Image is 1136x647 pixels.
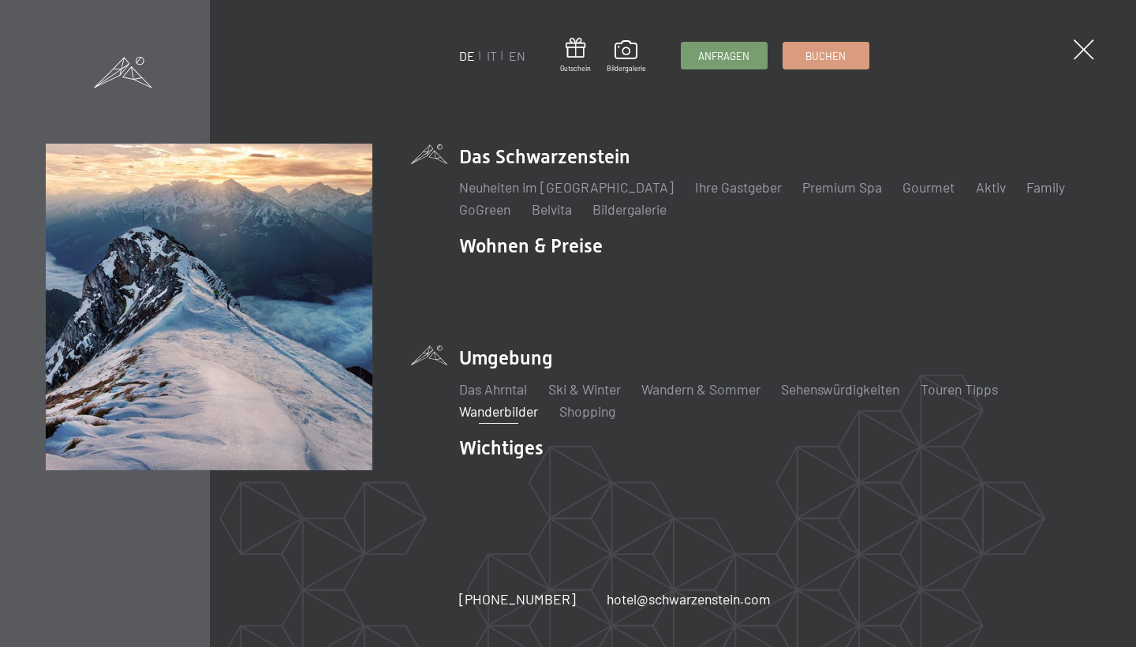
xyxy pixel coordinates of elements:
span: [PHONE_NUMBER] [459,590,576,608]
a: hotel@schwarzenstein.com [607,589,771,609]
a: Family [1026,178,1065,196]
a: DE [459,48,475,63]
a: Ski & Winter [548,380,621,398]
a: EN [509,48,525,63]
a: IT [487,48,497,63]
a: Bildergalerie [607,40,646,73]
a: Belvita [532,200,572,218]
span: Buchen [805,49,846,63]
a: Shopping [559,402,615,420]
a: Aktiv [976,178,1006,196]
a: Sehenswürdigkeiten [781,380,899,398]
a: Wanderbilder [459,402,538,420]
a: Wandern & Sommer [641,380,760,398]
a: [PHONE_NUMBER] [459,589,576,609]
span: Bildergalerie [607,64,646,73]
a: Buchen [783,43,869,69]
a: Gourmet [902,178,955,196]
a: Touren Tipps [921,380,998,398]
a: Bildergalerie [592,200,667,218]
a: Das Ahrntal [459,380,527,398]
span: Gutschein [560,64,591,73]
span: Anfragen [698,49,749,63]
a: Premium Spa [802,178,882,196]
a: Gutschein [560,38,591,73]
a: GoGreen [459,200,510,218]
a: Anfragen [682,43,767,69]
a: Ihre Gastgeber [695,178,782,196]
a: Neuheiten im [GEOGRAPHIC_DATA] [459,178,674,196]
